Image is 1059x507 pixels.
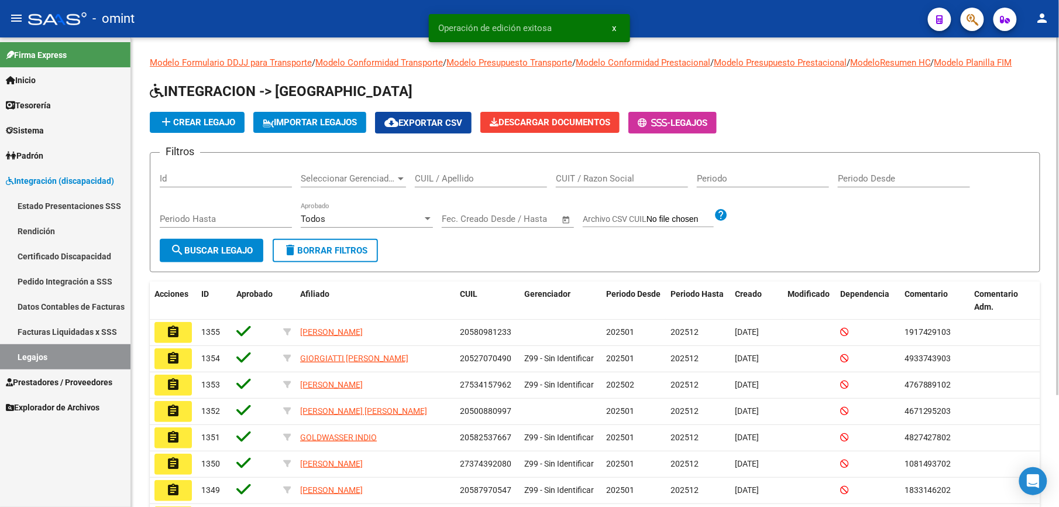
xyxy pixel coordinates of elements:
span: 202512 [671,406,699,416]
span: 202512 [671,327,699,337]
span: Integración (discapacidad) [6,174,114,187]
mat-icon: assignment [166,378,180,392]
span: Archivo CSV CUIL [583,214,647,224]
span: [DATE] [735,459,759,468]
mat-icon: menu [9,11,23,25]
div: Open Intercom Messenger [1019,467,1047,495]
button: Exportar CSV [375,112,472,133]
span: 27534157962 [460,380,511,389]
span: [PERSON_NAME] [PERSON_NAME] [300,406,427,416]
a: Modelo Conformidad Prestacional [576,57,710,68]
button: Crear Legajo [150,112,245,133]
span: 202512 [671,485,699,495]
datatable-header-cell: ID [197,282,232,320]
span: Z99 - Sin Identificar [524,459,594,468]
span: Crear Legajo [159,117,235,128]
input: Fecha inicio [442,214,489,224]
span: - [638,118,671,128]
datatable-header-cell: Dependencia [835,282,900,320]
datatable-header-cell: Comentario [900,282,970,320]
span: [PERSON_NAME] [300,485,363,495]
span: Periodo Desde [606,289,661,299]
span: 1917429103 [905,327,951,337]
datatable-header-cell: Acciones [150,282,197,320]
span: Afiliado [300,289,329,299]
span: CUIL [460,289,477,299]
mat-icon: person [1036,11,1050,25]
span: 1354 [201,354,220,363]
datatable-header-cell: Periodo Hasta [666,282,730,320]
span: 4933743903 [905,354,951,363]
span: Todos [301,214,325,224]
span: [DATE] [735,354,759,363]
mat-icon: assignment [166,325,180,339]
span: Aprobado [236,289,273,299]
a: Modelo Formulario DDJJ para Transporte [150,57,312,68]
datatable-header-cell: Comentario Adm. [970,282,1040,320]
span: 202502 [606,380,634,389]
span: Z99 - Sin Identificar [524,354,594,363]
datatable-header-cell: Periodo Desde [601,282,666,320]
span: Firma Express [6,49,67,61]
span: Comentario [905,289,948,299]
span: Operación de edición exitosa [438,22,552,34]
datatable-header-cell: Creado [730,282,783,320]
span: x [612,23,616,33]
span: ID [201,289,209,299]
span: [DATE] [735,380,759,389]
span: [PERSON_NAME] [300,380,363,389]
a: Modelo Presupuesto Prestacional [714,57,847,68]
span: 1353 [201,380,220,389]
mat-icon: help [714,208,728,222]
mat-icon: assignment [166,404,180,418]
span: Creado [735,289,762,299]
span: Gerenciador [524,289,570,299]
span: [DATE] [735,327,759,337]
span: 1352 [201,406,220,416]
span: Acciones [154,289,188,299]
button: Open calendar [560,213,573,227]
button: IMPORTAR LEGAJOS [253,112,366,133]
button: Descargar Documentos [480,112,620,133]
span: [PERSON_NAME] [300,459,363,468]
span: Seleccionar Gerenciador [301,173,396,184]
span: 20582537667 [460,433,511,442]
span: [DATE] [735,406,759,416]
span: Sistema [6,124,44,137]
span: Padrón [6,149,43,162]
span: 1355 [201,327,220,337]
span: Prestadores / Proveedores [6,376,112,389]
button: Borrar Filtros [273,239,378,262]
mat-icon: assignment [166,430,180,444]
button: Buscar Legajo [160,239,263,262]
span: [DATE] [735,433,759,442]
span: Tesorería [6,99,51,112]
datatable-header-cell: Afiliado [295,282,455,320]
mat-icon: cloud_download [384,115,398,129]
button: x [603,18,625,39]
span: Modificado [788,289,830,299]
span: 202501 [606,459,634,468]
span: 202512 [671,433,699,442]
span: 1351 [201,433,220,442]
span: Z99 - Sin Identificar [524,485,594,495]
a: ModeloResumen HC [850,57,931,68]
span: 202501 [606,433,634,442]
button: -Legajos [628,112,717,133]
span: 202501 [606,485,634,495]
span: Buscar Legajo [170,245,253,256]
span: 202512 [671,380,699,389]
a: Modelo Conformidad Transporte [315,57,443,68]
datatable-header-cell: Modificado [783,282,835,320]
mat-icon: add [159,115,173,129]
span: 4767889102 [905,380,951,389]
span: 27374392080 [460,459,511,468]
mat-icon: delete [283,243,297,257]
span: Z99 - Sin Identificar [524,380,594,389]
span: 20527070490 [460,354,511,363]
span: 202512 [671,354,699,363]
span: 20500880997 [460,406,511,416]
span: Descargar Documentos [490,117,610,128]
span: 1081493702 [905,459,951,468]
span: 1350 [201,459,220,468]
